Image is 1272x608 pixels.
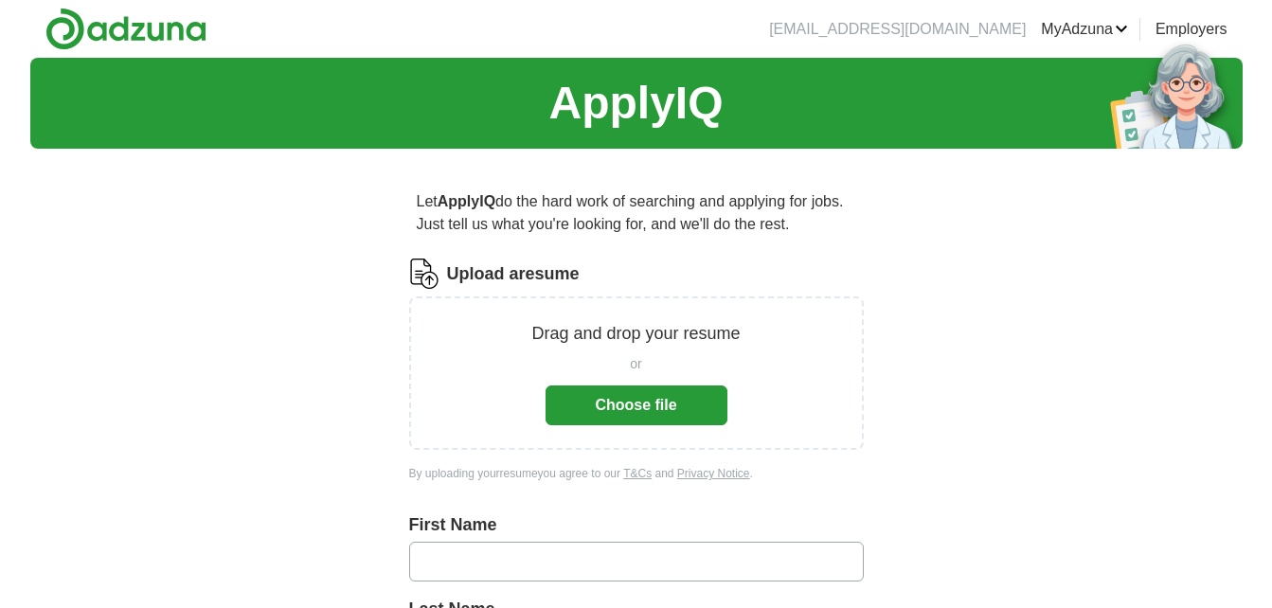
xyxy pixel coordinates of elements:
[1156,18,1227,41] a: Employers
[623,467,652,480] a: T&Cs
[546,385,727,425] button: Choose file
[409,259,439,289] img: CV Icon
[769,18,1026,41] li: [EMAIL_ADDRESS][DOMAIN_NAME]
[630,354,641,374] span: or
[438,193,495,209] strong: ApplyIQ
[409,465,864,482] div: By uploading your resume you agree to our and .
[409,183,864,243] p: Let do the hard work of searching and applying for jobs. Just tell us what you're looking for, an...
[45,8,206,50] img: Adzuna logo
[1041,18,1128,41] a: MyAdzuna
[677,467,750,480] a: Privacy Notice
[409,512,864,538] label: First Name
[447,261,580,287] label: Upload a resume
[548,69,723,137] h1: ApplyIQ
[531,321,740,347] p: Drag and drop your resume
